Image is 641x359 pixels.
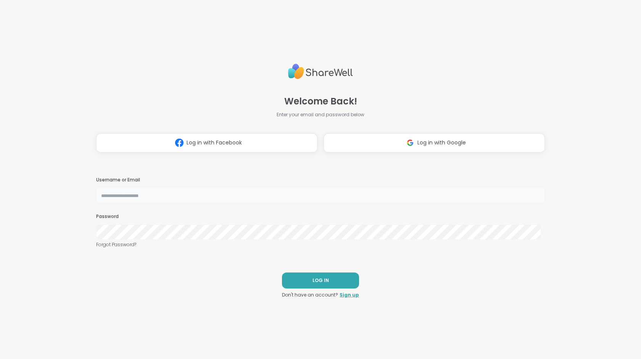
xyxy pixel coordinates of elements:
[172,136,187,150] img: ShareWell Logomark
[96,213,545,220] h3: Password
[187,139,242,147] span: Log in with Facebook
[96,133,317,152] button: Log in with Facebook
[96,241,545,248] a: Forgot Password?
[340,292,359,298] a: Sign up
[282,292,338,298] span: Don't have an account?
[282,272,359,288] button: LOG IN
[277,111,364,118] span: Enter your email and password below
[284,95,357,108] span: Welcome Back!
[417,139,466,147] span: Log in with Google
[96,177,545,183] h3: Username or Email
[288,61,353,82] img: ShareWell Logo
[312,277,329,284] span: LOG IN
[403,136,417,150] img: ShareWell Logomark
[324,133,545,152] button: Log in with Google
